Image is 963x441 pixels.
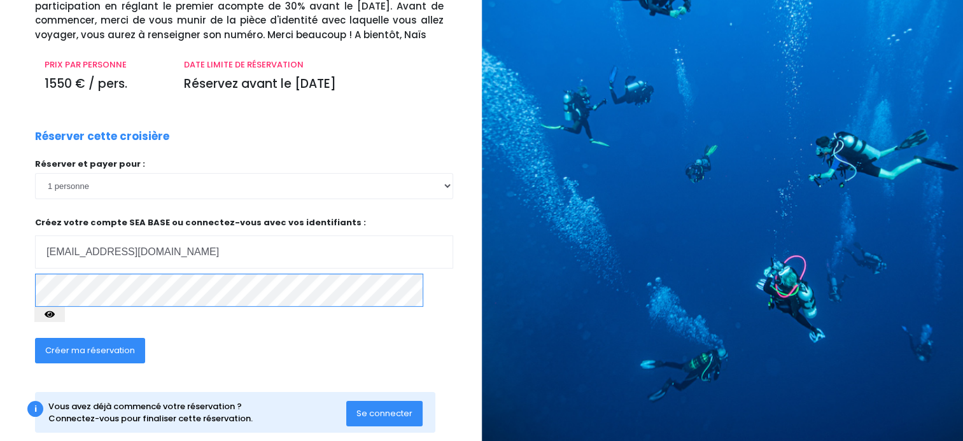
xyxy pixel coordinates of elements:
a: Se connecter [346,407,423,418]
p: Réservez avant le [DATE] [184,75,444,94]
p: DATE LIMITE DE RÉSERVATION [184,59,444,71]
div: Vous avez déjà commencé votre réservation ? Connectez-vous pour finaliser cette réservation. [48,400,346,425]
button: Créer ma réservation [35,338,145,363]
p: Réserver cette croisière [35,129,169,145]
p: PRIX PAR PERSONNE [45,59,165,71]
button: Se connecter [346,401,423,426]
span: Se connecter [356,407,412,419]
span: Créer ma réservation [45,344,135,356]
p: Réserver et payer pour : [35,158,453,171]
div: i [27,401,43,417]
input: Adresse email [35,235,453,269]
p: 1550 € / pers. [45,75,165,94]
p: Créez votre compte SEA BASE ou connectez-vous avec vos identifiants : [35,216,453,269]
